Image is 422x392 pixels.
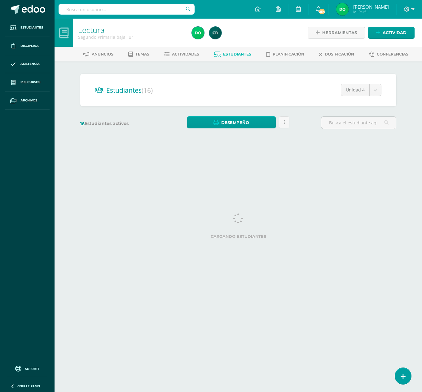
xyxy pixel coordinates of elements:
[223,52,251,56] span: Estudiantes
[92,52,113,56] span: Anuncios
[80,121,156,127] label: Estudiantes activos
[319,8,325,15] span: 254
[5,55,50,73] a: Asistencia
[346,84,365,96] span: Unidad 4
[83,234,394,239] label: Cargando estudiantes
[17,384,41,388] span: Cerrar panel
[106,86,153,95] span: Estudiantes
[5,19,50,37] a: Estudiantes
[325,52,354,56] span: Dosificación
[80,121,85,127] span: 16
[128,49,149,59] a: Temas
[78,24,104,35] a: Lectura
[187,116,275,128] a: Desempeño
[5,91,50,110] a: Archivos
[20,80,40,85] span: Mis cursos
[5,73,50,91] a: Mis cursos
[25,367,40,371] span: Soporte
[20,25,43,30] span: Estudiantes
[209,27,222,39] img: 19436fc6d9716341a8510cf58c6830a2.png
[59,4,195,15] input: Busca un usuario...
[321,117,396,129] input: Busca el estudiante aquí...
[192,27,204,39] img: 832e9e74216818982fa3af6e32aa3651.png
[353,4,389,10] span: [PERSON_NAME]
[319,49,354,59] a: Dosificación
[377,52,408,56] span: Conferencias
[135,52,149,56] span: Temas
[369,49,408,59] a: Conferencias
[214,49,251,59] a: Estudiantes
[142,86,153,95] span: (16)
[83,49,113,59] a: Anuncios
[368,27,415,39] a: Actividad
[7,364,47,372] a: Soporte
[20,61,40,66] span: Asistencia
[266,49,304,59] a: Planificación
[20,98,37,103] span: Archivos
[5,37,50,55] a: Disciplina
[78,34,184,40] div: Segundo Primaria baja 'B'
[353,9,389,15] span: Mi Perfil
[383,27,407,38] span: Actividad
[78,25,184,34] h1: Lectura
[164,49,199,59] a: Actividades
[341,84,381,96] a: Unidad 4
[336,3,349,16] img: 832e9e74216818982fa3af6e32aa3651.png
[172,52,199,56] span: Actividades
[20,43,39,48] span: Disciplina
[273,52,304,56] span: Planificación
[322,27,357,38] span: Herramientas
[308,27,365,39] a: Herramientas
[221,117,249,128] span: Desempeño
